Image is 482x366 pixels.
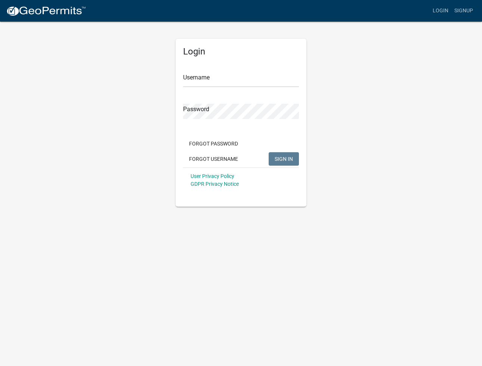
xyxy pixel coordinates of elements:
[183,137,244,150] button: Forgot Password
[269,152,299,166] button: SIGN IN
[183,46,299,57] h5: Login
[430,4,451,18] a: Login
[275,156,293,162] span: SIGN IN
[451,4,476,18] a: Signup
[191,173,234,179] a: User Privacy Policy
[191,181,239,187] a: GDPR Privacy Notice
[183,152,244,166] button: Forgot Username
